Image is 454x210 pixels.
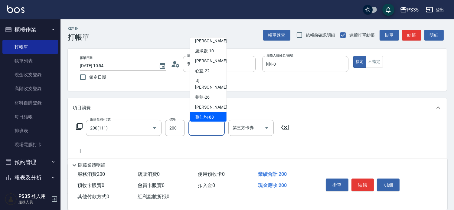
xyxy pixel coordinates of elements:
p: 服務人員 [18,199,49,205]
span: 蔡佳均 -88 [195,114,214,120]
label: 服務人員姓名/編號 [266,53,293,58]
button: 登出 [423,4,447,15]
button: 櫃檯作業 [2,22,58,38]
img: Person [5,193,17,205]
a: 帳單列表 [2,54,58,68]
label: 服務名稱/代號 [90,117,110,122]
span: 扣入金 0 [198,182,215,188]
a: 高階收支登錄 [2,82,58,96]
button: 預約管理 [2,154,58,170]
div: PS35 [407,6,419,14]
span: [PERSON_NAME] -20 [195,58,233,64]
button: 明細 [424,30,444,41]
span: 店販消費 0 [138,171,160,177]
span: [PERSON_NAME] -8 [195,38,231,44]
button: Open [262,123,272,133]
button: 指定 [353,56,366,68]
span: 會員卡販賣 0 [138,182,165,188]
p: 項目消費 [73,105,91,111]
h5: PS35 登入用 [18,193,49,199]
button: 結帳 [402,30,421,41]
span: 使用預收卡 0 [198,171,225,177]
button: 客戶管理 [2,185,58,201]
a: 打帳單 [2,40,58,54]
button: 不指定 [366,56,383,68]
span: 紅利點數折抵 0 [138,194,169,199]
button: 明細 [377,179,400,191]
button: Open [150,123,159,133]
a: 現場電腦打卡 [2,138,58,152]
a: 材料自購登錄 [2,96,58,110]
button: 掛單 [326,179,348,191]
div: 項目消費 [68,98,447,117]
a: 排班表 [2,124,58,138]
span: 連續打單結帳 [349,32,375,38]
span: 預收卡販賣 0 [77,182,104,188]
span: 服務消費 200 [77,171,105,177]
button: PS35 [397,4,421,16]
h2: Key In [68,27,90,31]
button: save [382,4,394,16]
button: 帳單速查 [263,30,290,41]
span: 盧淑媛 -10 [195,48,214,54]
label: 帳單日期 [80,56,93,60]
label: 價格 [169,117,176,122]
span: 心宜 -22 [195,68,210,74]
a: 現金收支登錄 [2,68,58,82]
span: 業績合計 200 [258,171,287,177]
span: [PERSON_NAME] -27 [195,104,233,110]
span: 菲菲 -26 [195,94,210,100]
span: 現金應收 200 [258,182,287,188]
a: 每日結帳 [2,110,58,124]
img: Logo [7,5,24,13]
span: 結帳前確認明細 [306,32,335,38]
span: 鎖定日期 [89,74,106,80]
button: 報表及分析 [2,170,58,185]
p: 隱藏業績明細 [78,162,105,169]
span: 均[PERSON_NAME] -23 [195,78,233,90]
span: 其他付款方式 0 [77,194,109,199]
label: 顧客姓名/手機號碼/編號 [187,53,222,58]
button: 掛單 [380,30,399,41]
button: Choose date, selected date is 2025-08-12 [155,59,170,73]
button: 結帳 [351,179,374,191]
input: YYYY/MM/DD hh:mm [80,61,153,71]
h3: 打帳單 [68,33,90,41]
